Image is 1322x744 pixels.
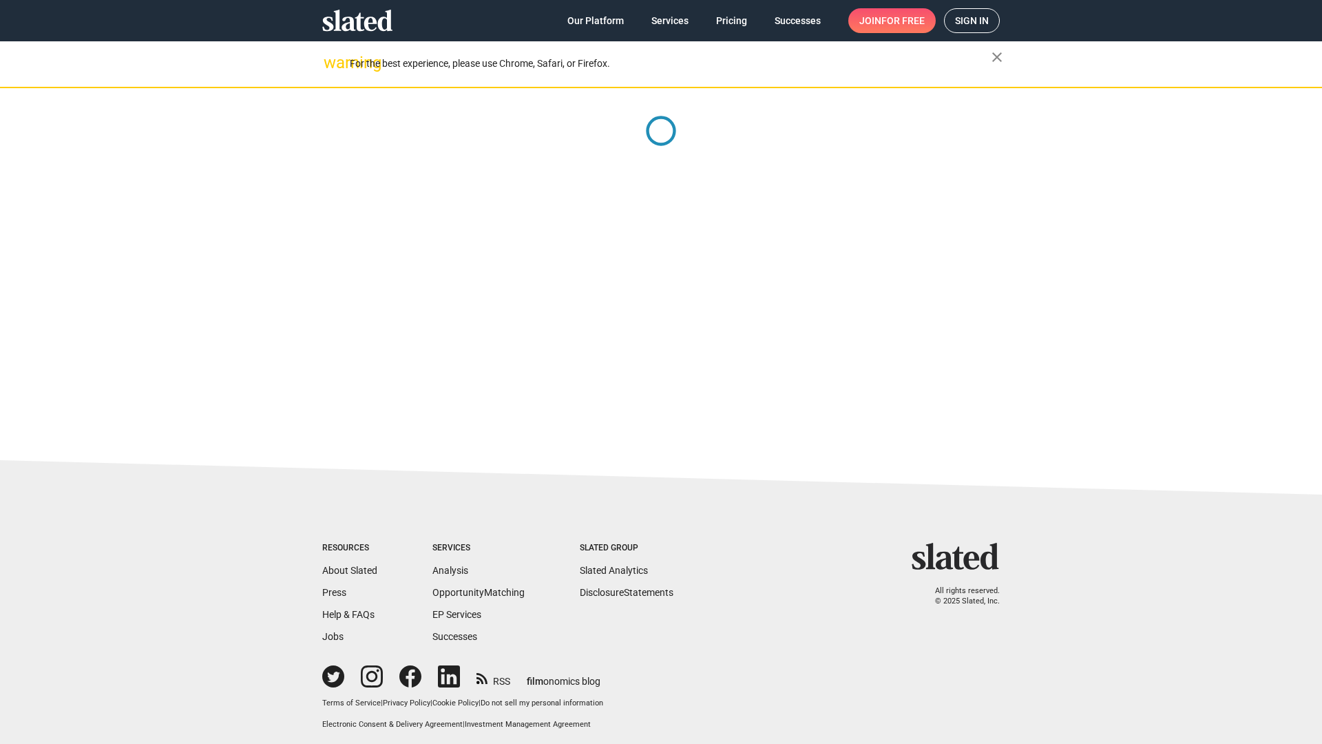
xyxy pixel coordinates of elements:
[556,8,635,33] a: Our Platform
[580,587,673,598] a: DisclosureStatements
[322,631,344,642] a: Jobs
[432,587,525,598] a: OpportunityMatching
[476,667,510,688] a: RSS
[955,9,989,32] span: Sign in
[640,8,700,33] a: Services
[651,8,689,33] span: Services
[859,8,925,33] span: Join
[881,8,925,33] span: for free
[463,720,465,729] span: |
[567,8,624,33] span: Our Platform
[322,587,346,598] a: Press
[580,543,673,554] div: Slated Group
[430,699,432,707] span: |
[324,54,340,71] mat-icon: warning
[432,699,479,707] a: Cookie Policy
[381,699,383,707] span: |
[921,586,1000,606] p: All rights reserved. © 2025 Slated, Inc.
[350,54,992,73] div: For the best experience, please use Chrome, Safari, or Firefox.
[479,699,481,707] span: |
[432,565,468,576] a: Analysis
[432,543,525,554] div: Services
[580,565,648,576] a: Slated Analytics
[764,8,832,33] a: Successes
[432,631,477,642] a: Successes
[716,8,747,33] span: Pricing
[848,8,936,33] a: Joinfor free
[432,609,481,620] a: EP Services
[527,676,543,687] span: film
[775,8,821,33] span: Successes
[989,49,1005,65] mat-icon: close
[322,699,381,707] a: Terms of Service
[527,664,600,688] a: filmonomics blog
[481,699,603,709] button: Do not sell my personal information
[944,8,1000,33] a: Sign in
[705,8,758,33] a: Pricing
[322,720,463,729] a: Electronic Consent & Delivery Agreement
[322,609,375,620] a: Help & FAQs
[322,543,377,554] div: Resources
[465,720,591,729] a: Investment Management Agreement
[383,699,430,707] a: Privacy Policy
[322,565,377,576] a: About Slated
